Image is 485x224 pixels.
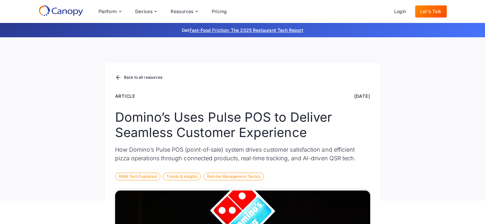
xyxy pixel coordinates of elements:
[171,9,194,14] div: Resources
[207,5,232,18] a: Pricing
[415,5,447,18] a: Let's Talk
[189,27,303,33] a: Fast-Food Friction: The 2025 Restaurant Tech Report
[115,173,160,180] div: RMM Tech Explained
[115,93,136,99] div: Article
[130,5,162,18] div: Devices
[86,27,399,33] p: Get
[163,173,201,180] div: Trends & Insights
[354,93,370,99] div: [DATE]
[115,110,370,140] h1: Domino’s Uses Pulse POS to Deliver Seamless Customer Experience
[115,145,370,163] p: How Domino’s Pulse POS (point-of-sale) system drives customer satisfaction and efficient pizza op...
[115,74,163,82] a: Back to all resources
[124,76,163,79] div: Back to all resources
[203,173,264,180] div: Remote Management Tactics
[135,9,153,14] div: Devices
[389,5,411,18] a: Login
[93,5,126,18] div: Platform
[165,5,202,18] div: Resources
[99,9,117,14] div: Platform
